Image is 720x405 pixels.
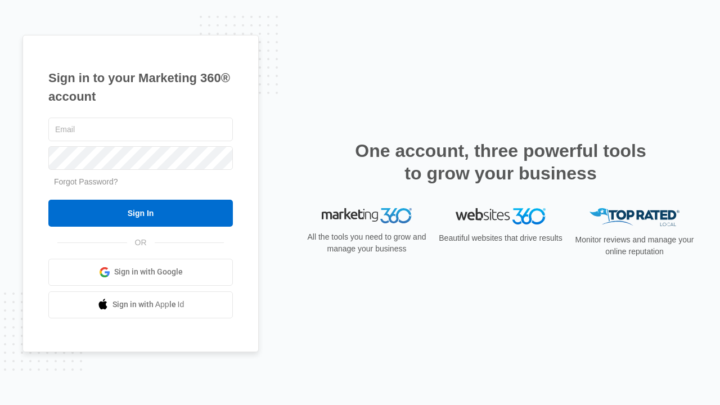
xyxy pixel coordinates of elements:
[304,231,430,255] p: All the tools you need to grow and manage your business
[438,232,564,244] p: Beautiful websites that drive results
[48,69,233,106] h1: Sign in to your Marketing 360® account
[322,208,412,224] img: Marketing 360
[352,139,650,184] h2: One account, three powerful tools to grow your business
[48,259,233,286] a: Sign in with Google
[48,118,233,141] input: Email
[114,266,183,278] span: Sign in with Google
[456,208,546,224] img: Websites 360
[589,208,679,227] img: Top Rated Local
[48,200,233,227] input: Sign In
[127,237,155,249] span: OR
[571,234,697,258] p: Monitor reviews and manage your online reputation
[48,291,233,318] a: Sign in with Apple Id
[54,177,118,186] a: Forgot Password?
[112,299,184,310] span: Sign in with Apple Id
